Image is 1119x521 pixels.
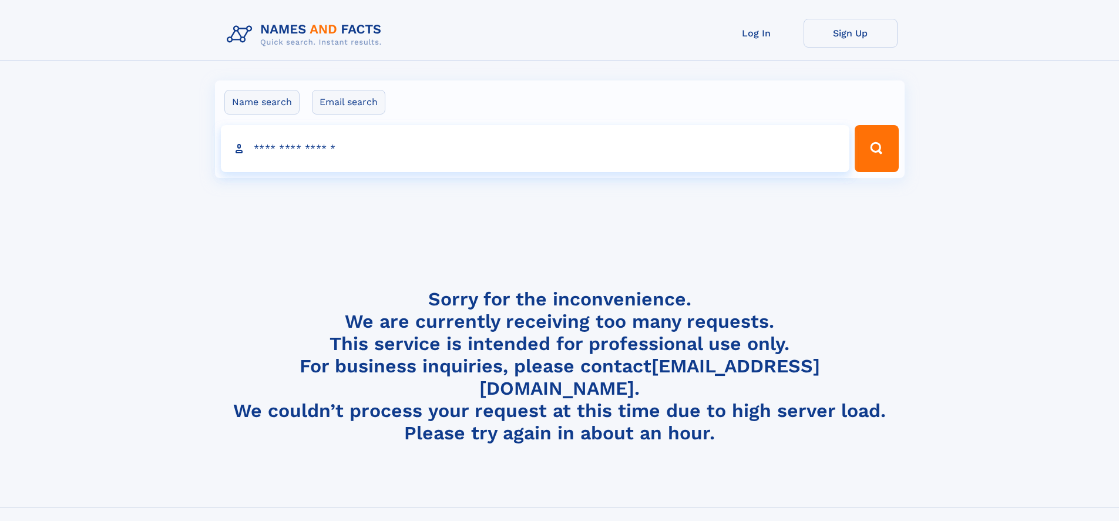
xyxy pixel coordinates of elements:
[804,19,898,48] a: Sign Up
[710,19,804,48] a: Log In
[221,125,850,172] input: search input
[224,90,300,115] label: Name search
[222,19,391,51] img: Logo Names and Facts
[312,90,385,115] label: Email search
[479,355,820,399] a: [EMAIL_ADDRESS][DOMAIN_NAME]
[222,288,898,445] h4: Sorry for the inconvenience. We are currently receiving too many requests. This service is intend...
[855,125,898,172] button: Search Button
